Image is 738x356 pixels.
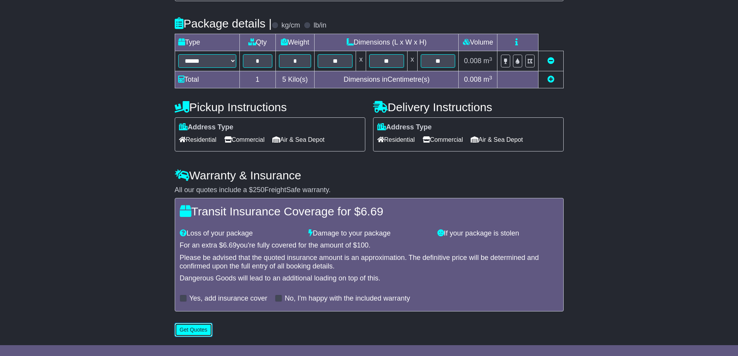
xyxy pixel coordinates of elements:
[377,134,415,146] span: Residential
[239,34,275,51] td: Qty
[175,186,564,194] div: All our quotes include a $ FreightSafe warranty.
[423,134,463,146] span: Commercial
[361,205,383,218] span: 6.69
[253,186,265,194] span: 250
[315,71,459,88] td: Dimensions in Centimetre(s)
[180,274,559,283] div: Dangerous Goods will lead to an additional loading on top of this.
[285,294,410,303] label: No, I'm happy with the included warranty
[483,76,492,83] span: m
[275,34,315,51] td: Weight
[224,134,265,146] span: Commercial
[175,323,213,337] button: Get Quotes
[180,241,559,250] div: For an extra $ you're fully covered for the amount of $ .
[377,123,432,132] label: Address Type
[357,241,368,249] span: 100
[407,51,417,71] td: x
[373,101,564,114] h4: Delivery Instructions
[179,123,234,132] label: Address Type
[176,229,305,238] div: Loss of your package
[489,56,492,62] sup: 3
[180,254,559,270] div: Please be advised that the quoted insurance amount is an approximation. The definitive price will...
[282,76,286,83] span: 5
[304,229,434,238] div: Damage to your package
[175,34,239,51] td: Type
[547,76,554,83] a: Add new item
[175,169,564,182] h4: Warranty & Insurance
[175,101,365,114] h4: Pickup Instructions
[483,57,492,65] span: m
[547,57,554,65] a: Remove this item
[180,205,559,218] h4: Transit Insurance Coverage for $
[272,134,325,146] span: Air & Sea Depot
[356,51,366,71] td: x
[179,134,217,146] span: Residential
[281,21,300,30] label: kg/cm
[434,229,563,238] div: If your package is stolen
[315,34,459,51] td: Dimensions (L x W x H)
[489,75,492,81] sup: 3
[175,17,272,30] h4: Package details |
[275,71,315,88] td: Kilo(s)
[471,134,523,146] span: Air & Sea Depot
[175,71,239,88] td: Total
[313,21,326,30] label: lb/in
[464,76,482,83] span: 0.008
[189,294,267,303] label: Yes, add insurance cover
[459,34,497,51] td: Volume
[239,71,275,88] td: 1
[464,57,482,65] span: 0.008
[223,241,237,249] span: 6.69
